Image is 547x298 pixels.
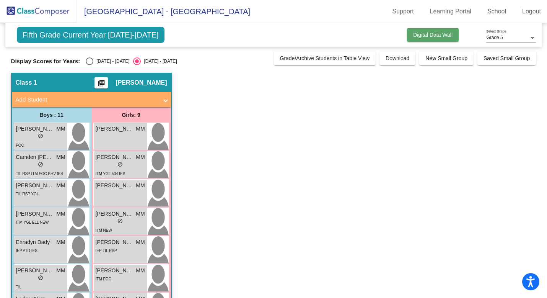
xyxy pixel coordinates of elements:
span: MM [56,238,65,246]
span: MM [56,267,65,275]
button: Download [379,51,415,65]
span: [PERSON_NAME] [96,267,134,275]
span: do_not_disturb_alt [117,162,123,167]
span: MM [136,125,145,133]
span: IEP TIL RSP [96,249,117,253]
mat-expansion-panel-header: Add Student [12,92,171,107]
mat-icon: picture_as_pdf [97,79,106,90]
button: New Small Group [419,51,474,65]
span: [PERSON_NAME] [96,153,134,161]
span: ITM FOC [96,277,111,281]
span: MM [56,125,65,133]
button: Grade/Archive Students in Table View [274,51,376,65]
span: do_not_disturb_alt [38,275,43,280]
span: [PERSON_NAME] [116,79,167,87]
span: [GEOGRAPHIC_DATA] - [GEOGRAPHIC_DATA] [77,5,250,18]
div: [DATE] - [DATE] [93,58,129,65]
span: [PERSON_NAME] [96,238,134,246]
span: IEP ATD IES [16,249,37,253]
span: Ehradyn Dady [16,238,54,246]
span: MM [136,182,145,190]
span: ITM YGL ELL NEW [16,220,49,224]
span: Digital Data Wall [413,32,453,38]
span: Display Scores for Years: [11,58,80,65]
span: do_not_disturb_alt [38,162,43,167]
span: do_not_disturb_alt [117,218,123,224]
span: Grade 5 [486,35,503,40]
span: TIL [16,285,21,289]
span: MM [56,153,65,161]
span: ITM NEW [96,228,112,233]
span: [PERSON_NAME] [16,267,54,275]
span: MM [136,210,145,218]
span: Class 1 [16,79,37,87]
span: ITM YGL 504 IES [96,172,125,176]
span: FOC [16,143,24,147]
span: [PERSON_NAME] [16,210,54,218]
button: Digital Data Wall [407,28,459,42]
a: Logout [516,5,547,18]
span: do_not_disturb_alt [38,133,43,139]
mat-panel-title: Add Student [16,95,158,104]
span: New Small Group [425,55,467,61]
span: MM [136,267,145,275]
span: Saved Small Group [484,55,530,61]
mat-radio-group: Select an option [86,57,177,65]
span: MM [136,238,145,246]
span: Grade/Archive Students in Table View [280,55,370,61]
a: Support [386,5,420,18]
button: Saved Small Group [477,51,536,65]
div: Girls: 9 [91,107,171,123]
span: MM [56,210,65,218]
span: [PERSON_NAME] [96,210,134,218]
span: TIL RSP YGL [16,192,39,196]
span: [PERSON_NAME] [16,125,54,133]
span: Download [386,55,409,61]
span: Fifth Grade Current Year [DATE]-[DATE] [17,27,164,43]
span: MM [136,153,145,161]
a: Learning Portal [424,5,478,18]
span: TIL RSP ITM FOC BHV IES [16,172,63,176]
div: Boys : 11 [12,107,91,123]
div: [DATE] - [DATE] [141,58,177,65]
button: Print Students Details [94,77,108,88]
span: [PERSON_NAME] [96,125,134,133]
span: [PERSON_NAME] ([PERSON_NAME]) [PERSON_NAME] [16,182,54,190]
span: [PERSON_NAME] [96,182,134,190]
span: MM [56,182,65,190]
span: Camden [PERSON_NAME] [16,153,54,161]
a: School [481,5,512,18]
